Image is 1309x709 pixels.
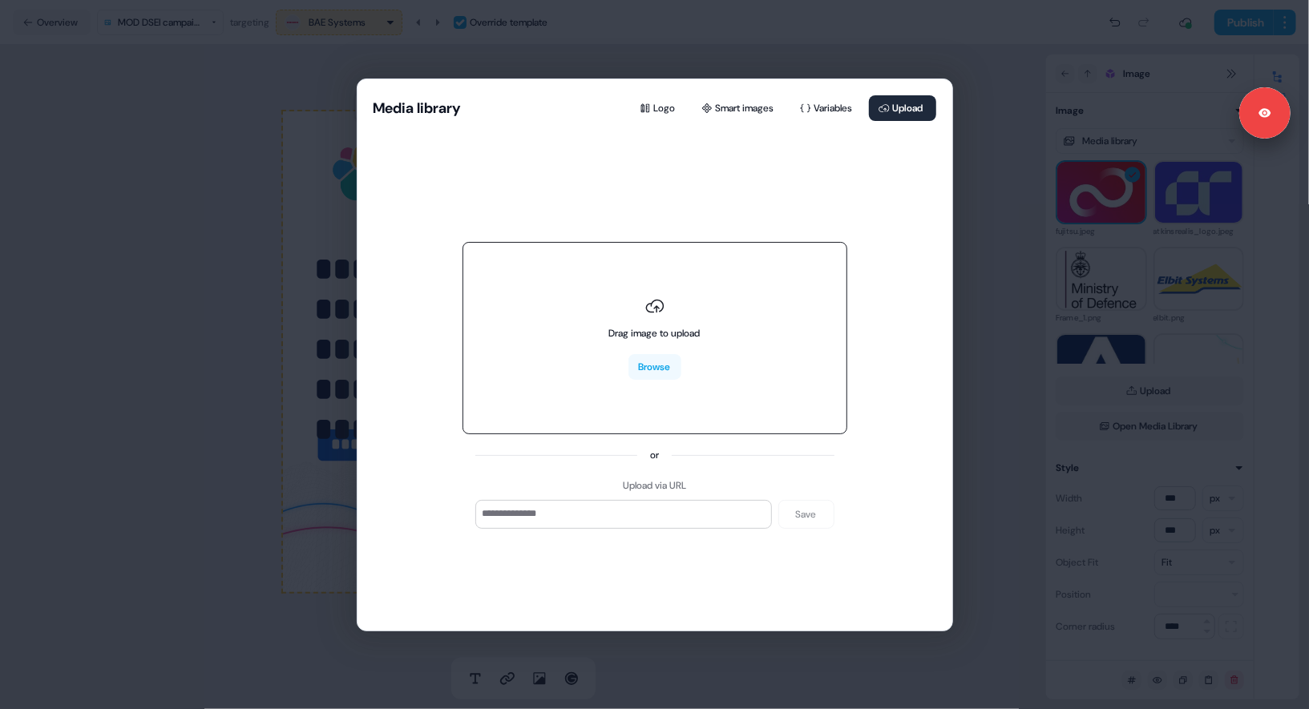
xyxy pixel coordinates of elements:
[869,95,936,121] button: Upload
[374,99,462,118] button: Media library
[790,95,866,121] button: Variables
[609,325,701,341] div: Drag image to upload
[630,95,689,121] button: Logo
[628,354,681,380] button: Browse
[650,447,659,463] div: or
[692,95,787,121] button: Smart images
[623,477,686,493] div: Upload via URL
